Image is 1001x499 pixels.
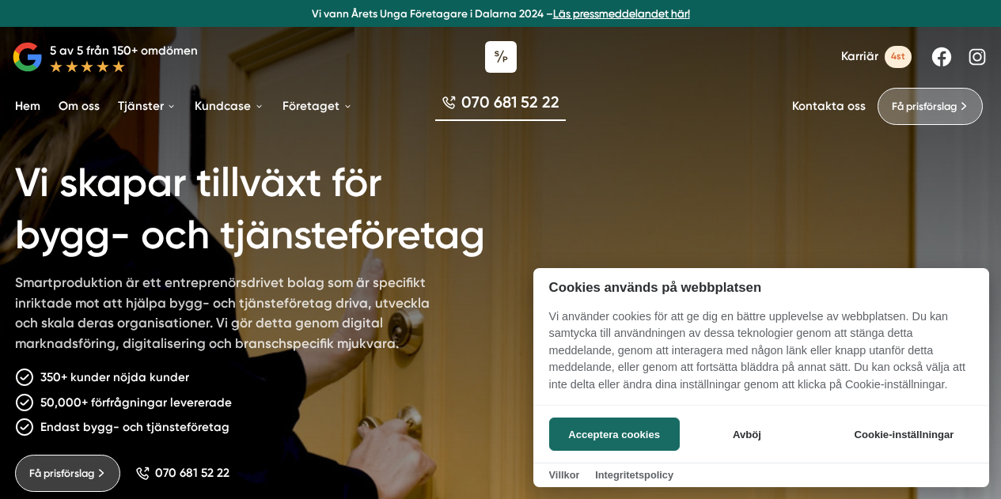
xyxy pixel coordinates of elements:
[549,469,580,481] a: Villkor
[835,418,973,451] button: Cookie-inställningar
[533,308,989,405] p: Vi använder cookies för att ge dig en bättre upplevelse av webbplatsen. Du kan samtycka till anvä...
[533,280,989,295] h2: Cookies används på webbplatsen
[595,469,673,481] a: Integritetspolicy
[549,418,680,451] button: Acceptera cookies
[684,418,810,451] button: Avböj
